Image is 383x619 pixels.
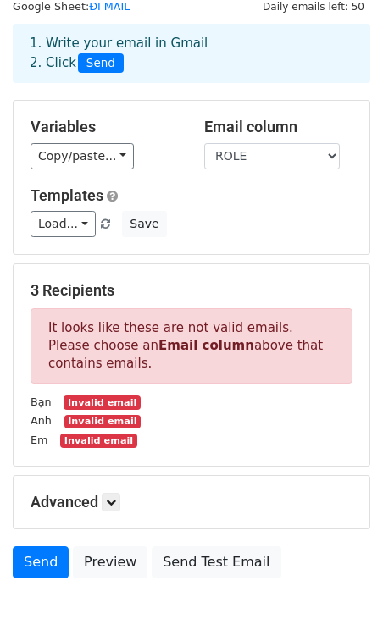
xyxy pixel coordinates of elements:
[204,118,352,136] h5: Email column
[298,538,383,619] iframe: Chat Widget
[64,395,140,410] small: Invalid email
[78,53,124,74] span: Send
[122,211,166,237] button: Save
[31,414,52,427] small: Anh
[31,211,96,237] a: Load...
[17,34,366,73] div: 1. Write your email in Gmail 2. Click
[31,493,352,511] h5: Advanced
[31,143,134,169] a: Copy/paste...
[64,415,141,429] small: Invalid email
[152,546,280,578] a: Send Test Email
[13,546,69,578] a: Send
[31,118,179,136] h5: Variables
[31,308,352,384] p: It looks like these are not valid emails. Please choose an above that contains emails.
[31,186,103,204] a: Templates
[158,338,254,353] strong: Email column
[31,395,52,408] small: Bạn
[73,546,147,578] a: Preview
[60,434,136,448] small: Invalid email
[31,281,352,300] h5: 3 Recipients
[298,538,383,619] div: Tiện ích trò chuyện
[31,434,47,446] small: Em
